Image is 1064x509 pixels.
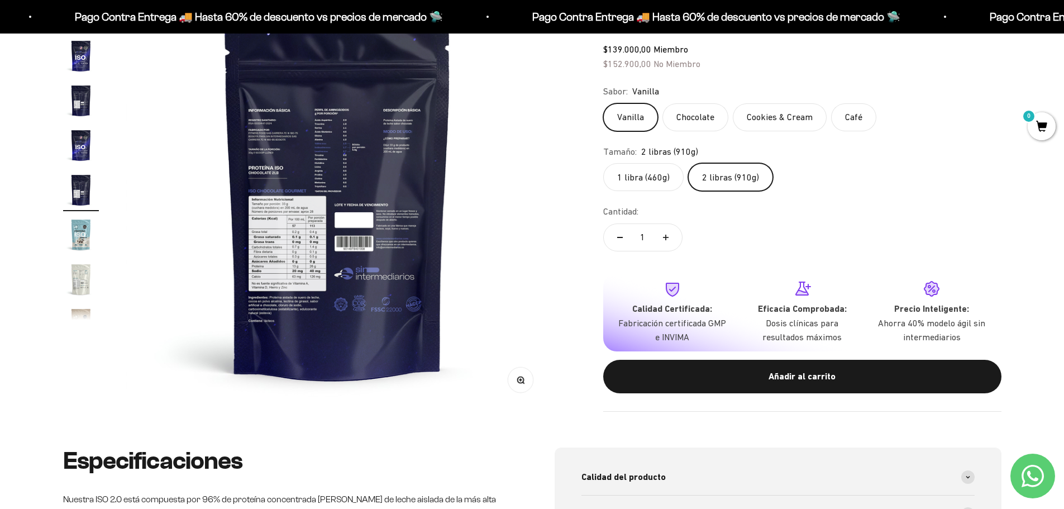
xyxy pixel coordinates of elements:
[1022,110,1036,123] mark: 0
[63,127,99,167] button: Ir al artículo 6
[530,8,898,26] p: Pago Contra Entrega 🚚 Hasta 60% de descuento vs precios de mercado 🛸
[63,261,99,301] button: Ir al artículo 9
[63,127,99,163] img: Proteína Aislada (ISO)
[876,316,987,345] p: Ahorra 40% modelo ágil sin intermediarios
[581,470,666,484] span: Calidad del producto
[13,78,231,98] div: Detalles sobre ingredientes "limpios"
[13,123,231,142] div: Certificaciones de calidad
[63,83,99,122] button: Ir al artículo 5
[746,316,858,345] p: Dosis clínicas para resultados máximos
[37,168,230,187] input: Otra (por favor especifica)
[650,224,682,251] button: Aumentar cantidad
[63,172,99,208] img: Proteína Aislada (ISO)
[63,306,99,342] img: Proteína Aislada (ISO)
[758,303,847,314] strong: Eficacia Comprobada:
[894,303,969,314] strong: Precio Inteligente:
[63,38,99,74] img: Proteína Aislada (ISO)
[581,459,975,496] summary: Calidad del producto
[63,38,99,77] button: Ir al artículo 4
[603,204,638,219] label: Cantidad:
[603,44,651,54] span: $139.000,00
[653,44,688,54] span: Miembro
[626,369,979,384] div: Añadir al carrito
[603,360,1001,393] button: Añadir al carrito
[13,101,231,120] div: País de origen de ingredientes
[63,83,99,118] img: Proteína Aislada (ISO)
[604,224,636,251] button: Reducir cantidad
[13,145,231,165] div: Comparativa con otros productos similares
[73,8,441,26] p: Pago Contra Entrega 🚚 Hasta 60% de descuento vs precios de mercado 🛸
[63,448,510,474] h2: Especificaciones
[63,261,99,297] img: Proteína Aislada (ISO)
[63,217,99,256] button: Ir al artículo 8
[632,303,712,314] strong: Calidad Certificada:
[63,217,99,253] img: Proteína Aislada (ISO)
[183,193,230,212] span: Enviar
[603,84,628,99] legend: Sabor:
[653,59,700,69] span: No Miembro
[63,306,99,345] button: Ir al artículo 10
[1028,121,1056,134] a: 0
[641,145,698,159] span: 2 libras (910g)
[13,18,231,69] p: Para decidirte a comprar este suplemento, ¿qué información específica sobre su pureza, origen o c...
[603,59,651,69] span: $152.900,00
[632,84,659,99] span: Vanilla
[63,172,99,211] button: Ir al artículo 7
[182,193,231,212] button: Enviar
[617,316,728,345] p: Fabricación certificada GMP e INVIMA
[603,145,637,159] legend: Tamaño:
